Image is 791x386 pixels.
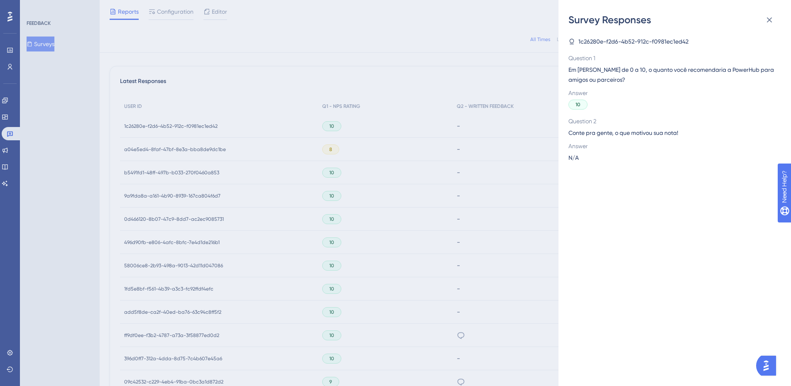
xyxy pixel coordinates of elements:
div: Survey Responses [568,13,781,27]
span: 10 [575,101,580,108]
span: Answer [568,141,774,151]
span: 1c26280e-f2d6-4b52-912c-f0981ec1ed42 [578,37,688,46]
span: Need Help? [20,2,52,12]
span: Question 1 [568,53,774,63]
span: Em [PERSON_NAME] de 0 a 10, o quanto você recomendaria a PowerHub para amigos ou parceiros? [568,65,774,85]
span: N/A [568,153,579,163]
span: Answer [568,88,774,98]
iframe: UserGuiding AI Assistant Launcher [756,353,781,378]
span: Question 2 [568,116,774,126]
span: Conte pra gente, o que motivou sua nota! [568,128,774,138]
